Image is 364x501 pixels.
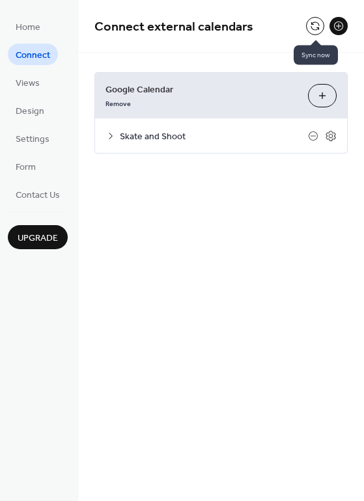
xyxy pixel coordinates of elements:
[94,14,253,40] span: Connect external calendars
[16,189,60,202] span: Contact Us
[16,49,50,62] span: Connect
[8,183,68,205] a: Contact Us
[105,100,131,109] span: Remove
[8,225,68,249] button: Upgrade
[16,161,36,174] span: Form
[16,105,44,118] span: Design
[18,232,58,245] span: Upgrade
[120,130,308,144] span: Skate and Shoot
[8,156,44,177] a: Form
[16,21,40,34] span: Home
[105,83,298,97] span: Google Calendar
[294,45,338,64] span: Sync now
[16,133,49,146] span: Settings
[8,100,52,121] a: Design
[8,16,48,37] a: Home
[8,44,58,65] a: Connect
[8,72,48,93] a: Views
[8,128,57,149] a: Settings
[16,77,40,90] span: Views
